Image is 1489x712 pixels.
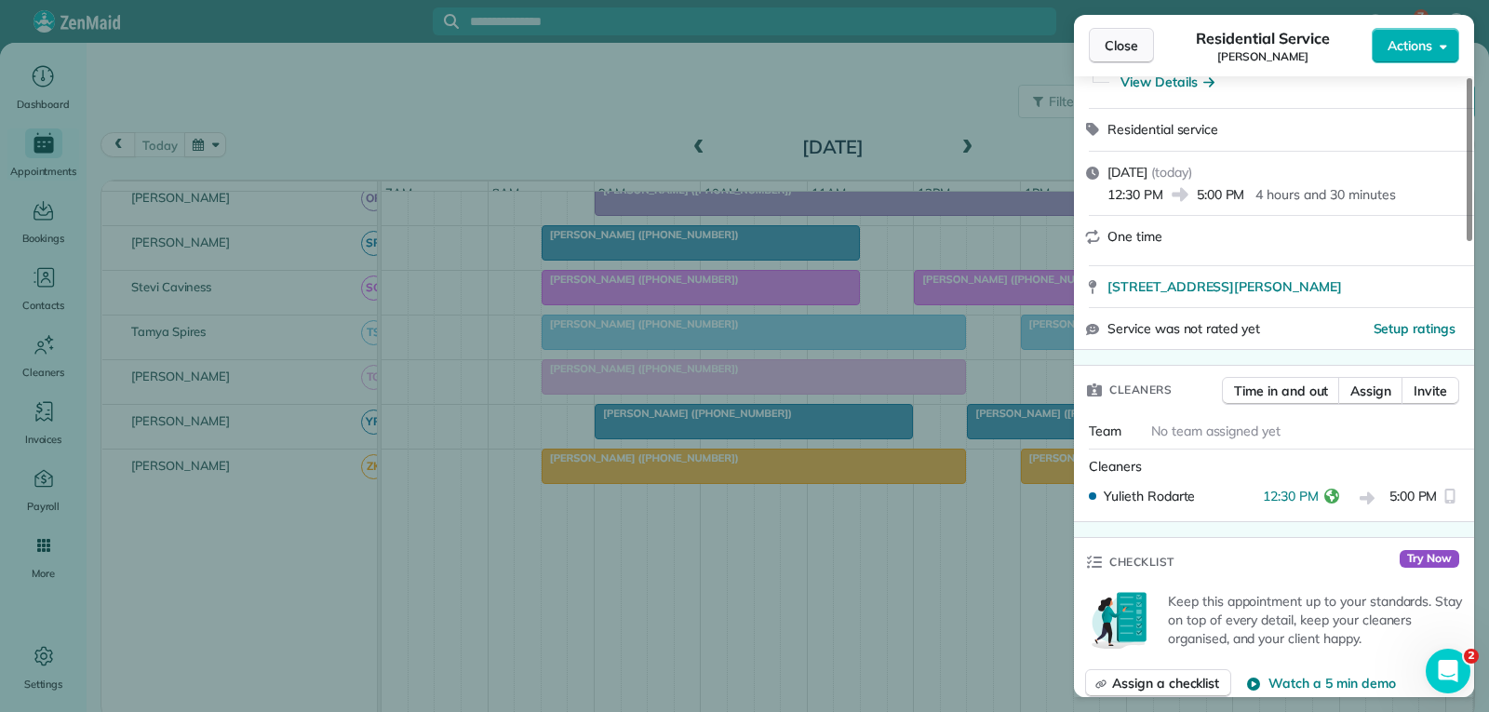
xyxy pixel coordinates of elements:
span: 5:00 PM [1197,185,1245,204]
span: Assign a checklist [1112,674,1219,692]
span: Cleaners [1089,458,1142,475]
button: Time in and out [1222,377,1340,405]
span: Residential service [1107,121,1218,138]
p: 4 hours and 30 minutes [1255,185,1395,204]
span: Assign [1350,382,1391,400]
span: Time in and out [1234,382,1328,400]
span: Setup ratings [1374,320,1456,337]
span: [DATE] [1107,164,1147,181]
button: Watch a 5 min demo [1246,674,1395,692]
span: No team assigned yet [1151,423,1281,439]
span: 5:00 PM [1389,487,1438,510]
button: Close [1089,28,1154,63]
span: ( today ) [1151,164,1192,181]
span: One time [1107,228,1162,245]
p: Keep this appointment up to your standards. Stay on top of every detail, keep your cleaners organ... [1168,592,1463,648]
span: [PERSON_NAME] [1217,49,1308,64]
span: Invite [1414,382,1447,400]
span: 2 [1464,649,1479,664]
span: Yulieth Rodarte [1104,487,1195,505]
span: Try Now [1400,550,1459,569]
span: Actions [1388,36,1432,55]
a: [STREET_ADDRESS][PERSON_NAME] [1107,277,1463,296]
iframe: Intercom live chat [1426,649,1470,693]
button: Setup ratings [1374,319,1456,338]
span: [STREET_ADDRESS][PERSON_NAME] [1107,277,1342,296]
span: 12:30 PM [1263,487,1319,510]
span: Cleaners [1109,381,1172,399]
button: Invite [1402,377,1459,405]
span: Close [1105,36,1138,55]
span: Watch a 5 min demo [1268,674,1395,692]
span: Residential Service [1196,27,1329,49]
button: View Details [1120,73,1214,91]
button: Assign a checklist [1085,669,1231,697]
span: Service was not rated yet [1107,319,1260,339]
span: 12:30 PM [1107,185,1163,204]
span: Team [1089,423,1121,439]
span: Checklist [1109,553,1174,571]
button: Assign [1338,377,1403,405]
